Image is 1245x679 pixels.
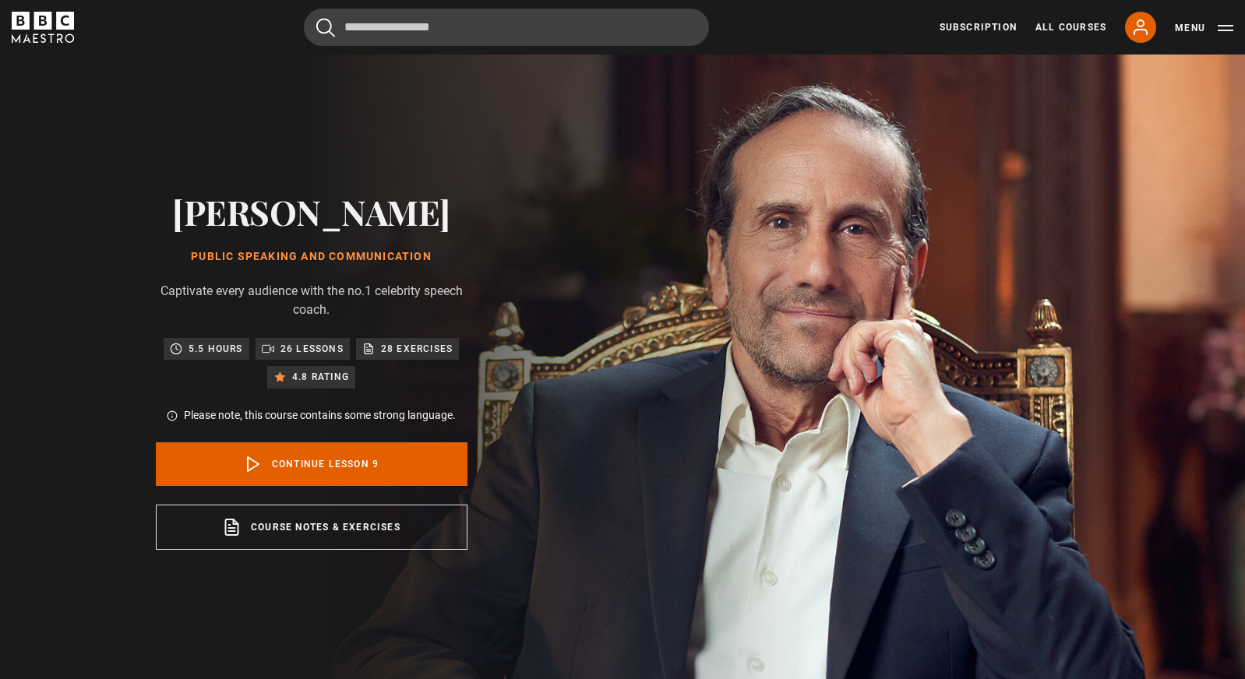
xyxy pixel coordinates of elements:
a: Continue lesson 9 [156,442,467,486]
p: 28 exercises [381,341,453,357]
p: Captivate every audience with the no.1 celebrity speech coach. [156,282,467,319]
h1: Public Speaking and Communication [156,251,467,263]
a: All Courses [1035,20,1106,34]
svg: BBC Maestro [12,12,74,43]
button: Submit the search query [316,18,335,37]
a: Course notes & exercises [156,505,467,550]
h2: [PERSON_NAME] [156,192,467,231]
input: Search [304,9,709,46]
p: Please note, this course contains some strong language. [184,407,456,424]
p: 26 lessons [280,341,344,357]
p: 4.8 rating [292,369,349,385]
p: 5.5 hours [189,341,243,357]
button: Toggle navigation [1175,20,1233,36]
a: Subscription [940,20,1017,34]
